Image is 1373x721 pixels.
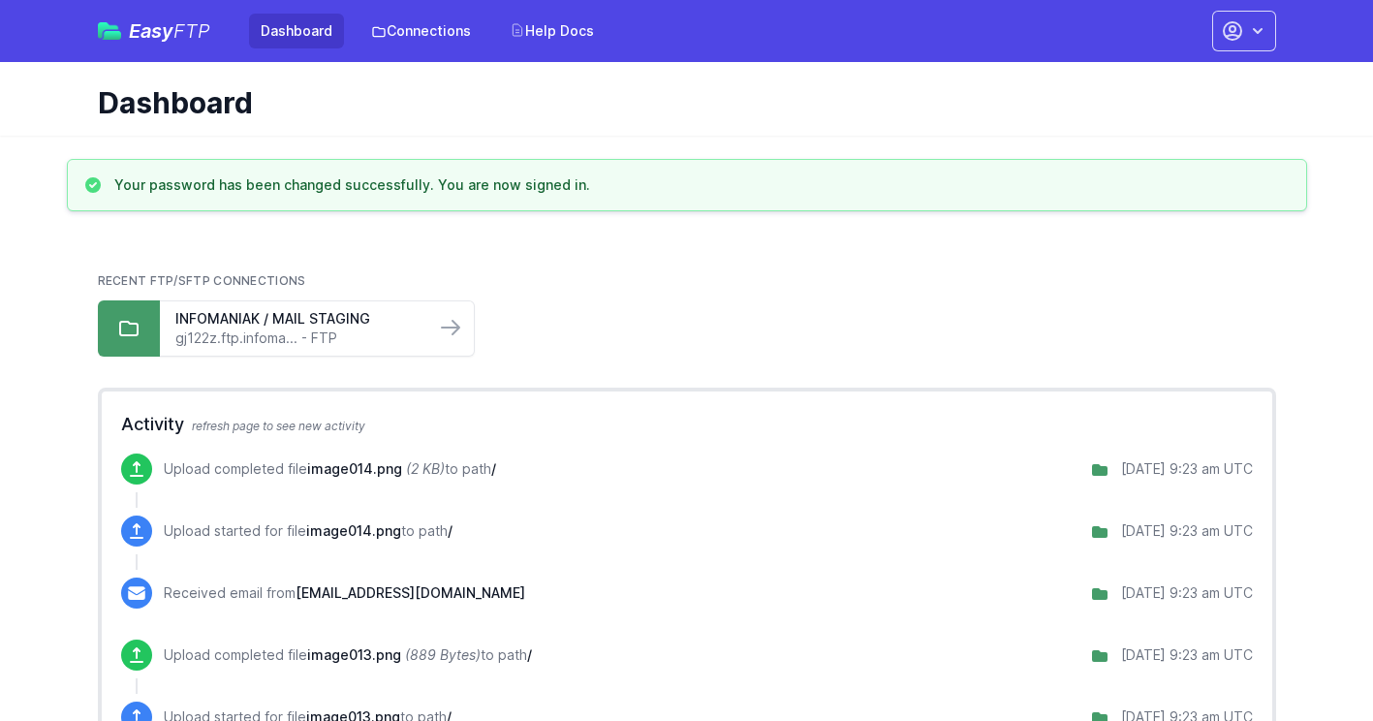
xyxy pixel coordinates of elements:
[491,460,496,477] span: /
[1121,459,1253,479] div: [DATE] 9:23 am UTC
[121,411,1253,438] h2: Activity
[498,14,606,48] a: Help Docs
[98,273,1276,289] h2: Recent FTP/SFTP Connections
[98,85,1261,120] h1: Dashboard
[98,21,210,41] a: EasyFTP
[448,522,452,539] span: /
[98,22,121,40] img: easyftp_logo.png
[173,19,210,43] span: FTP
[405,646,481,663] i: (889 Bytes)
[359,14,483,48] a: Connections
[527,646,532,663] span: /
[307,460,402,477] span: image014.png
[306,522,401,539] span: image014.png
[164,459,496,479] p: Upload completed file to path
[114,175,590,195] h3: Your password has been changed successfully. You are now signed in.
[249,14,344,48] a: Dashboard
[129,21,210,41] span: Easy
[175,309,420,329] a: INFOMANIAK / MAIL STAGING
[1121,645,1253,665] div: [DATE] 9:23 am UTC
[1121,583,1253,603] div: [DATE] 9:23 am UTC
[296,584,525,601] span: [EMAIL_ADDRESS][DOMAIN_NAME]
[164,645,532,665] p: Upload completed file to path
[1121,521,1253,541] div: [DATE] 9:23 am UTC
[307,646,401,663] span: image013.png
[164,521,452,541] p: Upload started for file to path
[175,329,420,348] a: gj122z.ftp.infoma... - FTP
[406,460,445,477] i: (2 KB)
[192,419,365,433] span: refresh page to see new activity
[164,583,525,603] p: Received email from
